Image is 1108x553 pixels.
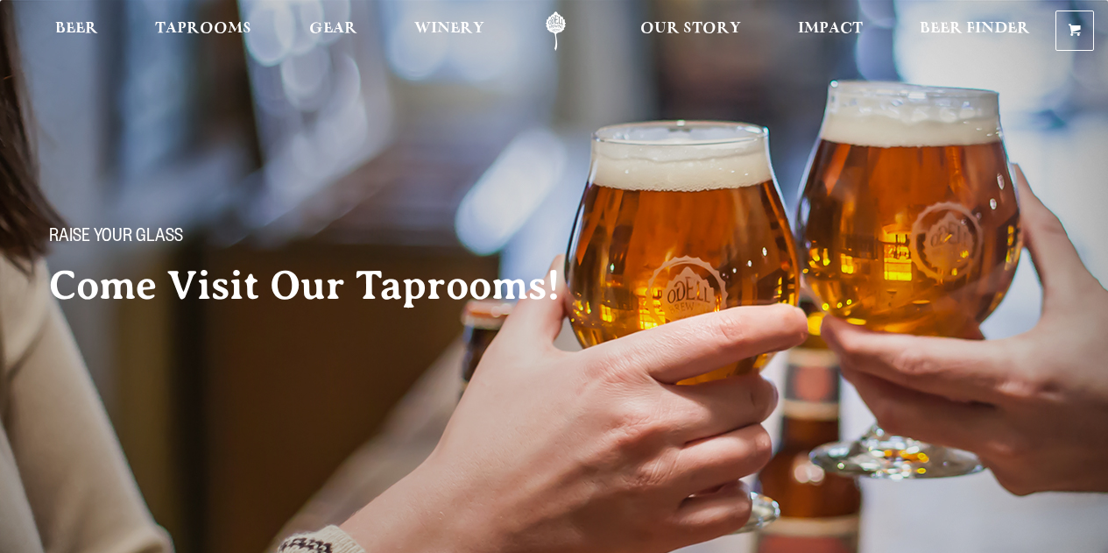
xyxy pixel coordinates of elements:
[403,11,496,51] a: Winery
[908,11,1041,51] a: Beer Finder
[298,11,369,51] a: Gear
[155,22,251,36] span: Taprooms
[309,22,357,36] span: Gear
[414,22,484,36] span: Winery
[629,11,752,51] a: Our Story
[49,227,183,250] span: Raise your glass
[798,22,863,36] span: Impact
[787,11,874,51] a: Impact
[144,11,263,51] a: Taprooms
[523,11,589,51] a: Odell Home
[640,22,741,36] span: Our Story
[920,22,1030,36] span: Beer Finder
[44,11,109,51] a: Beer
[49,264,596,308] h2: Come Visit Our Taprooms!
[55,22,98,36] span: Beer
